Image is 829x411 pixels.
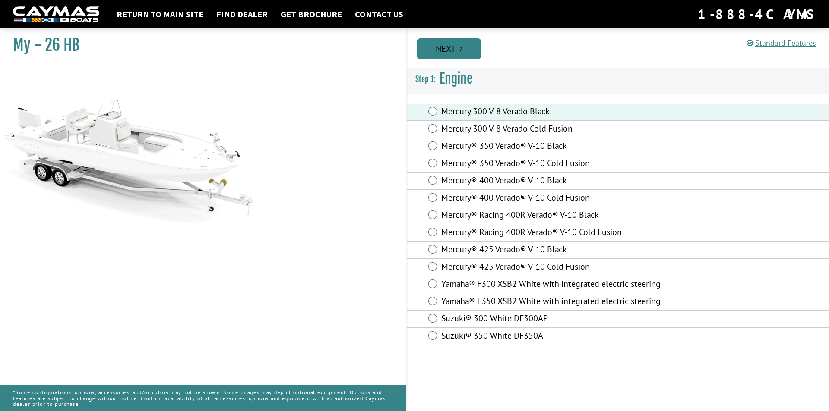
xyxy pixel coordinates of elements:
[441,279,674,291] label: Yamaha® F300 XSB2 White with integrated electric steering
[407,63,829,95] h3: Engine
[441,313,674,326] label: Suzuki® 300 White DF300AP
[441,141,674,153] label: Mercury® 350 Verado® V-10 Black
[441,123,674,136] label: Mercury 300 V-8 Verado Cold Fusion
[441,261,674,274] label: Mercury® 425 Verado® V-10 Cold Fusion
[441,296,674,308] label: Yamaha® F350 XSB2 White with integrated electric steering
[112,9,208,20] a: Return to main site
[441,210,674,222] label: Mercury® Racing 400R Verado® V-10 Black
[441,227,674,239] label: Mercury® Racing 400R Verado® V-10 Cold Fusion
[13,6,99,22] img: white-logo-c9c8dbefe5ff5ceceb0f0178aa75bf4bb51f6bca0971e226c86eb53dfe498488.png
[441,192,674,205] label: Mercury® 400 Verado® V-10 Cold Fusion
[441,106,674,119] label: Mercury 300 V-8 Verado Black
[441,158,674,170] label: Mercury® 350 Verado® V-10 Cold Fusion
[417,38,481,59] a: Next
[747,38,816,48] a: Standard Features
[13,35,384,55] h1: My - 26 HB
[13,385,393,411] p: *Some configurations, options, accessories, and/or colors may not be shown. Some images may depic...
[698,5,816,24] div: 1-888-4CAYMAS
[441,330,674,343] label: Suzuki® 350 White DF350A
[441,175,674,188] label: Mercury® 400 Verado® V-10 Black
[414,37,829,59] ul: Pagination
[441,244,674,257] label: Mercury® 425 Verado® V-10 Black
[351,9,408,20] a: Contact Us
[276,9,346,20] a: Get Brochure
[212,9,272,20] a: Find Dealer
